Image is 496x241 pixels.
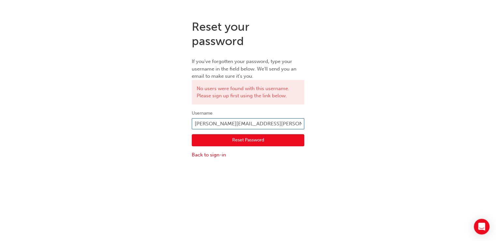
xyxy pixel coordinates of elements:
[192,118,304,129] input: Username
[192,109,304,117] label: Username
[192,134,304,147] button: Reset Password
[192,58,304,80] p: If you've forgotten your password, type your username in the field below. We'll send you an email...
[192,20,304,48] h1: Reset your password
[192,80,304,104] div: No users were found with this username. Please sign up first using the link below.
[192,151,304,159] a: Back to sign-in
[474,219,489,234] div: Open Intercom Messenger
